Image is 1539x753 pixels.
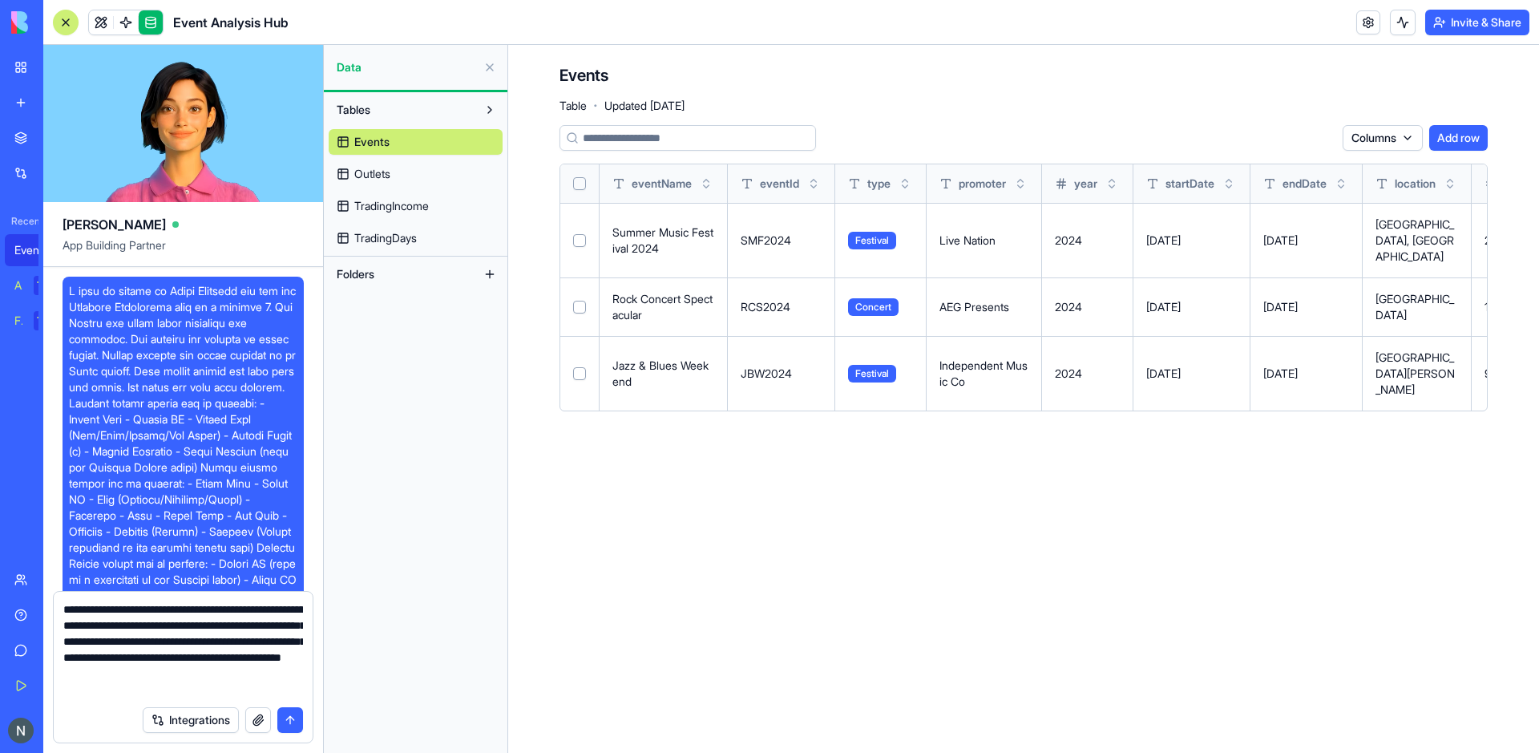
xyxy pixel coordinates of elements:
[1263,366,1349,382] p: [DATE]
[1429,125,1488,151] button: Add row
[329,97,477,123] button: Tables
[573,177,586,190] button: Select all
[63,215,166,234] span: [PERSON_NAME]
[143,707,239,733] button: Integrations
[959,176,1006,192] span: promoter
[1263,299,1349,315] p: [DATE]
[14,242,59,258] div: Event Analysis Hub
[848,365,896,383] span: Festival
[593,93,598,119] span: ·
[1375,217,1458,265] p: [GEOGRAPHIC_DATA], [GEOGRAPHIC_DATA]
[329,225,503,251] a: TradingDays
[559,64,608,87] h4: Events
[604,98,685,114] span: Updated [DATE]
[1146,233,1237,249] p: [DATE]
[337,266,374,282] span: Folders
[1221,176,1237,192] button: Toggle sort
[632,176,692,192] span: eventName
[573,301,586,314] button: Select row
[34,311,59,330] div: TRY
[14,313,22,329] div: Feedback Form
[1484,233,1532,247] span: 2750000
[354,134,390,150] span: Events
[741,299,822,315] p: RCS2024
[1055,233,1082,247] span: 2024
[1484,366,1526,380] span: 920000
[1375,291,1458,323] p: [GEOGRAPHIC_DATA]
[1074,176,1097,192] span: year
[5,269,69,302] a: AI Logo GeneratorTRY
[329,129,503,155] a: Events
[848,232,896,249] span: Festival
[698,176,714,192] button: Toggle sort
[5,305,69,337] a: Feedback FormTRY
[354,198,429,214] span: TradingIncome
[5,215,38,228] span: Recent
[760,176,799,192] span: eventId
[1333,176,1349,192] button: Toggle sort
[329,261,477,287] button: Folders
[939,299,1028,315] p: AEG Presents
[559,98,587,114] span: Table
[329,193,503,219] a: TradingIncome
[1484,300,1530,314] span: 1950000
[1343,125,1423,151] button: Columns
[612,225,714,257] p: Summer Music Festival 2024
[939,233,1028,249] p: Live Nation
[1146,299,1237,315] p: [DATE]
[1375,350,1458,398] p: [GEOGRAPHIC_DATA][PERSON_NAME]
[14,277,22,294] div: AI Logo Generator
[5,234,69,266] a: Event Analysis Hub
[1263,233,1349,249] p: [DATE]
[741,366,822,382] p: JBW2024
[63,237,304,266] span: App Building Partner
[173,13,289,32] span: Event Analysis Hub
[34,276,59,295] div: TRY
[612,358,714,390] p: Jazz & Blues Weekend
[1282,176,1327,192] span: endDate
[1055,300,1082,314] span: 2024
[897,176,913,192] button: Toggle sort
[1425,10,1529,35] button: Invite & Share
[848,298,899,316] span: Concert
[1442,176,1458,192] button: Toggle sort
[1165,176,1214,192] span: startDate
[1012,176,1028,192] button: Toggle sort
[337,102,370,118] span: Tables
[8,718,34,743] img: ACg8ocL1vD7rAQ2IFbhM59zu4LmKacefKTco8m5b5FOE3v_IX66Kcw=s96-c
[741,233,822,249] p: SMF2024
[1395,176,1436,192] span: location
[1055,366,1082,380] span: 2024
[354,166,390,182] span: Outlets
[1104,176,1120,192] button: Toggle sort
[337,59,477,75] span: Data
[806,176,822,192] button: Toggle sort
[867,176,891,192] span: type
[573,234,586,247] button: Select row
[11,11,111,34] img: logo
[573,367,586,380] button: Select row
[329,161,503,187] a: Outlets
[354,230,417,246] span: TradingDays
[939,358,1028,390] p: Independent Music Co
[1146,366,1237,382] p: [DATE]
[612,291,714,323] p: Rock Concert Spectacular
